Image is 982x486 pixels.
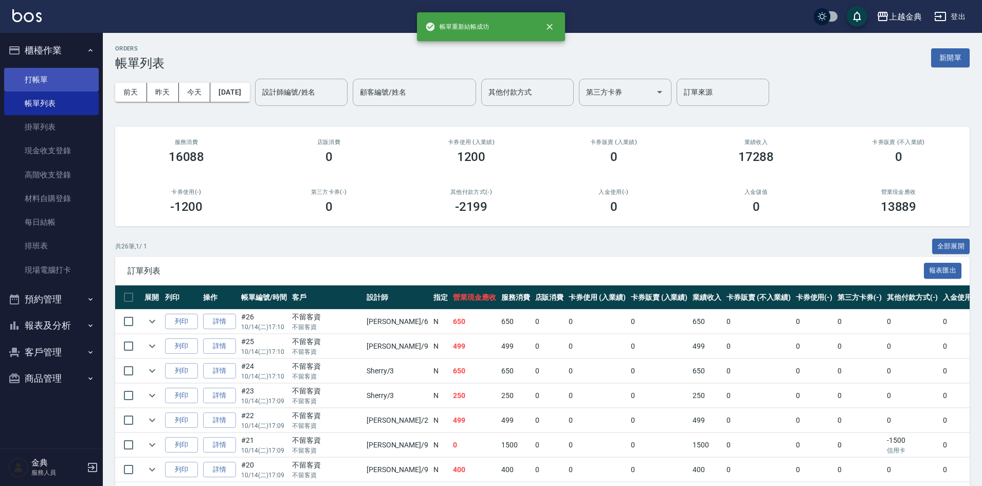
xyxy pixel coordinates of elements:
[566,384,628,408] td: 0
[793,285,835,310] th: 卡券使用(-)
[835,285,884,310] th: 第三方卡券(-)
[884,458,941,482] td: 0
[924,265,962,275] a: 報表匯出
[533,384,567,408] td: 0
[169,150,205,164] h3: 16088
[4,312,99,339] button: 報表及分析
[203,363,236,379] a: 詳情
[292,471,361,480] p: 不留客資
[203,437,236,453] a: 詳情
[738,150,774,164] h3: 17288
[533,408,567,433] td: 0
[4,37,99,64] button: 櫃檯作業
[147,83,179,102] button: 昨天
[128,189,245,195] h2: 卡券使用(-)
[165,363,198,379] button: 列印
[835,384,884,408] td: 0
[431,408,450,433] td: N
[241,421,287,430] p: 10/14 (二) 17:09
[884,384,941,408] td: 0
[628,384,690,408] td: 0
[499,285,533,310] th: 服務消費
[364,458,431,482] td: [PERSON_NAME] /9
[566,458,628,482] td: 0
[31,458,84,468] h5: 金典
[292,446,361,455] p: 不留客資
[555,139,672,146] h2: 卡券販賣 (入業績)
[239,310,289,334] td: #26
[239,458,289,482] td: #20
[499,433,533,457] td: 1500
[566,359,628,383] td: 0
[292,322,361,332] p: 不留客資
[724,310,793,334] td: 0
[538,15,561,38] button: close
[241,372,287,381] p: 10/14 (二) 17:10
[690,408,724,433] td: 499
[724,359,793,383] td: 0
[457,150,486,164] h3: 1200
[165,314,198,330] button: 列印
[292,312,361,322] div: 不留客資
[566,433,628,457] td: 0
[292,421,361,430] p: 不留客資
[931,52,970,62] a: 新開單
[840,139,957,146] h2: 卡券販賣 (不入業績)
[144,338,160,354] button: expand row
[724,408,793,433] td: 0
[142,285,162,310] th: 展開
[450,408,499,433] td: 499
[239,408,289,433] td: #22
[165,412,198,428] button: 列印
[203,388,236,404] a: 詳情
[499,359,533,383] td: 650
[884,334,941,358] td: 0
[793,334,835,358] td: 0
[881,200,917,214] h3: 13889
[431,458,450,482] td: N
[325,200,333,214] h3: 0
[241,322,287,332] p: 10/14 (二) 17:10
[931,48,970,67] button: 新開單
[499,458,533,482] td: 400
[412,139,530,146] h2: 卡券使用 (入業績)
[835,433,884,457] td: 0
[835,458,884,482] td: 0
[628,285,690,310] th: 卡券販賣 (入業績)
[431,310,450,334] td: N
[610,200,617,214] h3: 0
[364,285,431,310] th: 設計師
[450,384,499,408] td: 250
[872,6,926,27] button: 上越金典
[4,187,99,210] a: 材料自購登錄
[270,189,388,195] h2: 第三方卡券(-)
[4,258,99,282] a: 現場電腦打卡
[4,234,99,258] a: 排班表
[628,334,690,358] td: 0
[144,363,160,379] button: expand row
[364,384,431,408] td: Sherry /3
[690,458,724,482] td: 400
[144,388,160,403] button: expand row
[241,471,287,480] p: 10/14 (二) 17:09
[144,462,160,477] button: expand row
[4,365,99,392] button: 商品管理
[793,310,835,334] td: 0
[4,115,99,139] a: 掛單列表
[930,7,970,26] button: 登出
[292,386,361,397] div: 不留客資
[115,83,147,102] button: 前天
[533,433,567,457] td: 0
[4,339,99,366] button: 客戶管理
[450,359,499,383] td: 650
[884,433,941,457] td: -1500
[8,457,29,478] img: Person
[241,347,287,356] p: 10/14 (二) 17:10
[499,408,533,433] td: 499
[210,83,249,102] button: [DATE]
[566,285,628,310] th: 卡券使用 (入業績)
[793,433,835,457] td: 0
[364,433,431,457] td: [PERSON_NAME] /9
[835,408,884,433] td: 0
[884,285,941,310] th: 其他付款方式(-)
